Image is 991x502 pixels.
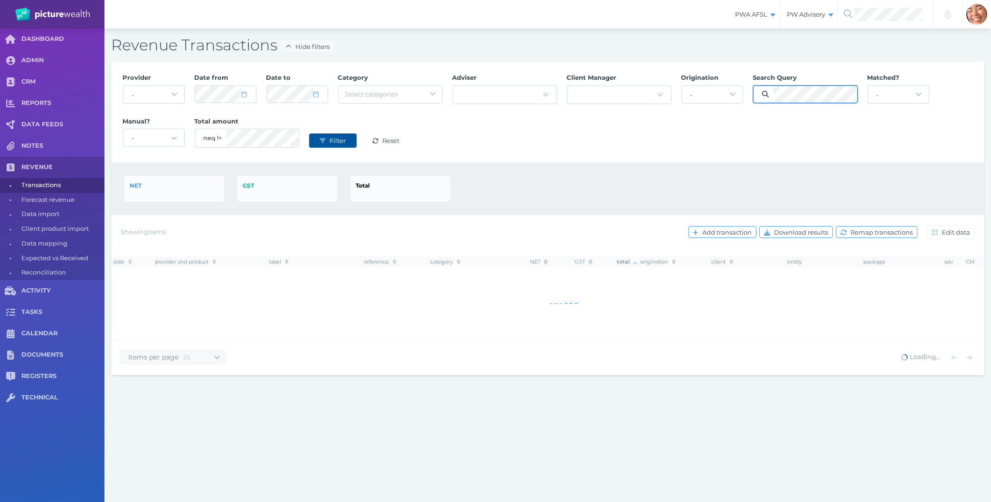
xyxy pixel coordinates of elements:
span: TASKS [21,308,104,316]
h2: Revenue Transactions [111,35,984,55]
span: Adviser [453,74,477,81]
span: Forecast revenue [21,193,101,208]
span: client [712,258,733,265]
span: DASHBOARD [21,35,104,43]
span: CRM [21,78,104,86]
span: Manual? [123,117,151,125]
span: Items per page [121,353,183,361]
span: NET [530,258,547,265]
button: Show previous page [948,351,960,363]
span: REGISTERS [21,372,104,380]
span: Transactions [21,178,101,193]
span: PW Advisory [780,10,838,19]
img: Sabrina Mena [966,4,987,25]
select: eq = equals; neq = not equals; lt = less than; gt = greater than [204,129,222,147]
span: Date from [195,74,229,81]
span: Search Query [753,74,797,81]
span: ADMIN [21,57,104,65]
th: package [862,256,938,267]
span: Total [356,182,370,189]
button: Hide filters [281,40,334,52]
span: Category [338,74,368,81]
span: provider and product [155,258,216,265]
span: REPORTS [21,99,104,107]
button: Reset [362,133,410,148]
span: NOTES [21,142,104,150]
span: Edit data [940,228,974,236]
span: label [269,258,289,265]
span: DOCUMENTS [21,351,104,359]
span: DATA FEEDS [21,121,104,129]
span: Download results [772,228,832,236]
th: CM [960,256,982,267]
button: Show next page [963,351,975,363]
button: Edit data [927,225,975,239]
span: Hide filters [293,43,333,50]
span: GST [243,182,254,189]
span: Date to [266,74,291,81]
span: REVENUE [21,163,104,171]
span: Reconciliation [21,265,101,280]
span: origination [641,258,676,265]
span: Remap transactions [849,228,917,236]
span: CALENDAR [21,330,104,338]
span: GST [575,258,592,265]
span: Expected vs Received [21,251,101,266]
span: Data import [21,207,101,222]
span: Origination [681,74,719,81]
img: PW [15,8,90,21]
span: NET [130,182,142,189]
span: total [617,258,637,265]
span: Reset [380,137,404,144]
span: Add transaction [700,228,756,236]
span: reference [364,258,396,265]
span: Total amount [195,117,239,125]
span: Select categories [345,90,398,98]
span: Client Manager [567,74,617,81]
span: Data mapping [21,237,101,251]
span: PWA AFSL [728,10,780,19]
span: Matched? [868,74,900,81]
span: TECHNICAL [21,394,104,402]
span: date [113,258,132,265]
span: Provider [123,74,151,81]
th: entity [786,256,862,267]
span: Filter [328,137,350,144]
span: ACTIVITY [21,287,104,295]
span: Client product import [21,222,101,237]
button: Remap transactions [836,226,917,238]
span: Showing items [121,228,166,236]
button: Filter [309,133,357,148]
th: adv [938,256,960,267]
span: Loading... [901,353,940,360]
span: category [431,258,461,265]
button: Download results [759,226,833,238]
button: Add transaction [689,226,756,238]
